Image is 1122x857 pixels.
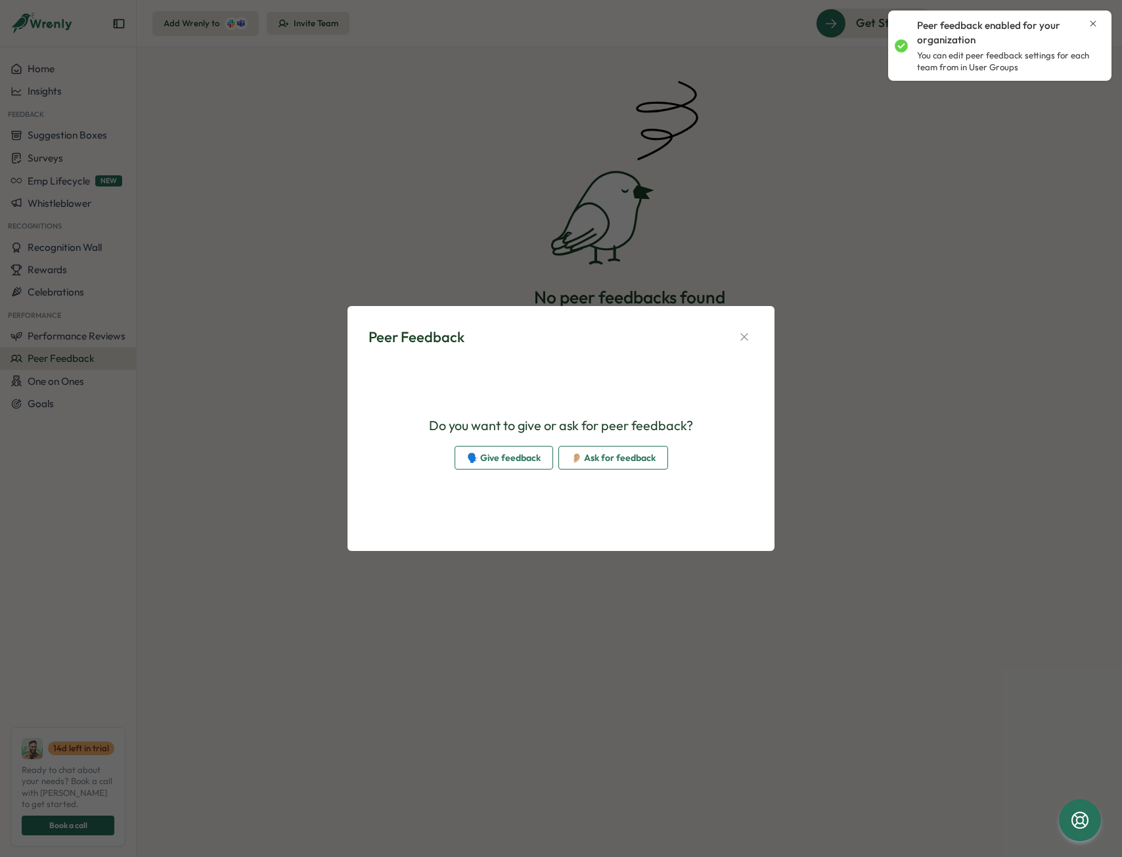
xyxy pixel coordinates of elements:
[467,447,541,469] span: 🗣️ Give feedback
[1088,18,1098,29] button: Close notification
[917,18,1083,47] p: Peer feedback enabled for your organization
[558,446,668,470] button: 👂🏼 Ask for feedback
[455,446,553,470] button: 🗣️ Give feedback
[571,447,656,469] span: 👂🏼 Ask for feedback
[917,50,1098,73] p: You can edit peer feedback settings for each team from in User Groups
[429,416,693,436] p: Do you want to give or ask for peer feedback?
[369,327,464,347] div: Peer Feedback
